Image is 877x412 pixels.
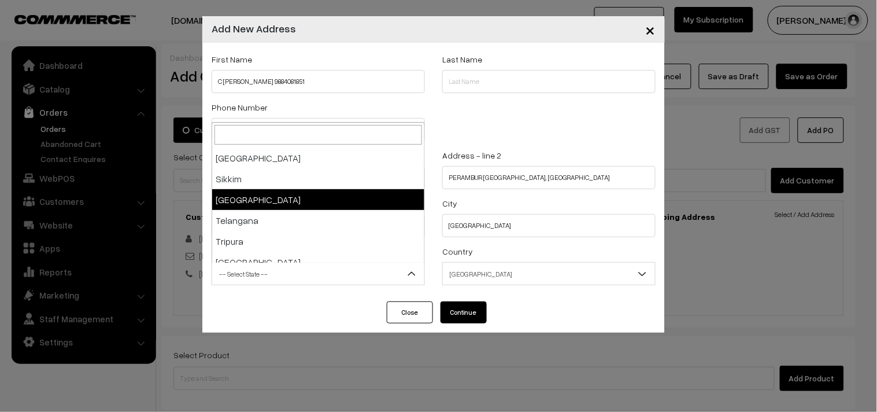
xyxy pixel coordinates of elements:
h4: Add New Address [212,21,296,36]
label: City [442,197,457,209]
li: [GEOGRAPHIC_DATA] [212,252,424,273]
span: India [442,262,656,285]
input: Phone Number [212,118,425,141]
label: Country [442,245,473,257]
label: First Name [212,53,252,65]
li: Telangana [212,210,424,231]
button: Close [387,301,433,323]
button: Close [637,12,665,47]
li: [GEOGRAPHIC_DATA] [212,189,424,210]
li: Sikkim [212,168,424,189]
span: India [443,264,655,284]
input: City [442,214,656,237]
input: Last Name [442,70,656,93]
span: × [646,19,656,40]
span: -- Select State -- [212,264,424,284]
button: Continue [441,301,487,323]
span: -- Select State -- [212,262,425,285]
li: Tripura [212,231,424,252]
input: First Name [212,70,425,93]
label: Last Name [442,53,482,65]
label: Address - line 2 [442,149,501,161]
li: [GEOGRAPHIC_DATA] [212,148,424,168]
label: Phone Number [212,101,268,113]
input: Address - line 2 [442,166,656,189]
